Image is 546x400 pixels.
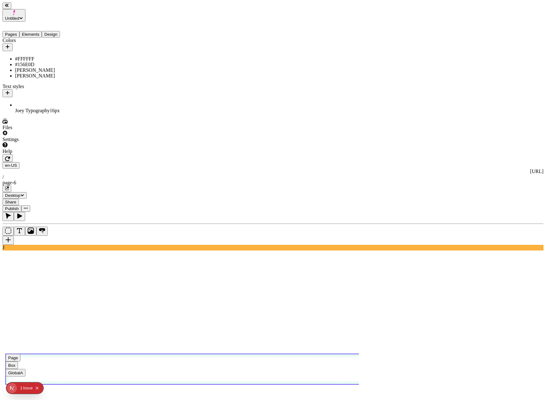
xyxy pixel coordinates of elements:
[42,31,60,38] button: Design
[6,369,25,376] button: GlobalA
[3,192,27,199] button: Desktop
[3,169,543,174] div: [URL]
[15,108,93,113] div: Joey Typography
[8,355,18,360] div: Page
[8,363,15,368] div: Box
[50,108,60,113] span: 16 px
[25,227,36,236] button: Image
[5,163,17,168] span: en-US
[3,199,19,205] button: Share
[3,5,92,11] p: Cookie Test Route
[3,31,19,38] button: Pages
[3,125,93,130] div: Files
[15,56,93,62] div: #FFFFFF
[5,16,19,21] span: Untitled
[3,205,21,212] button: Publish
[3,137,93,142] div: Settings
[5,193,20,198] span: Desktop
[15,62,93,67] div: #156E0D
[5,206,19,211] span: Publish
[3,174,543,180] div: /
[3,162,19,169] button: Open locale picker
[3,38,93,43] div: Colors
[3,9,25,22] button: Untitled
[5,200,16,204] span: Share
[19,31,42,38] button: Elements
[3,149,93,154] div: Help
[3,245,543,250] div: J
[6,354,20,361] button: Page
[14,227,25,236] button: Text
[36,227,48,236] button: Button
[3,227,14,236] button: Box
[15,67,93,73] div: [PERSON_NAME]
[6,361,18,369] button: Box
[8,371,23,375] div: GlobalA
[3,84,93,89] div: Text styles
[3,180,543,186] div: page-6
[15,73,93,79] div: [PERSON_NAME]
